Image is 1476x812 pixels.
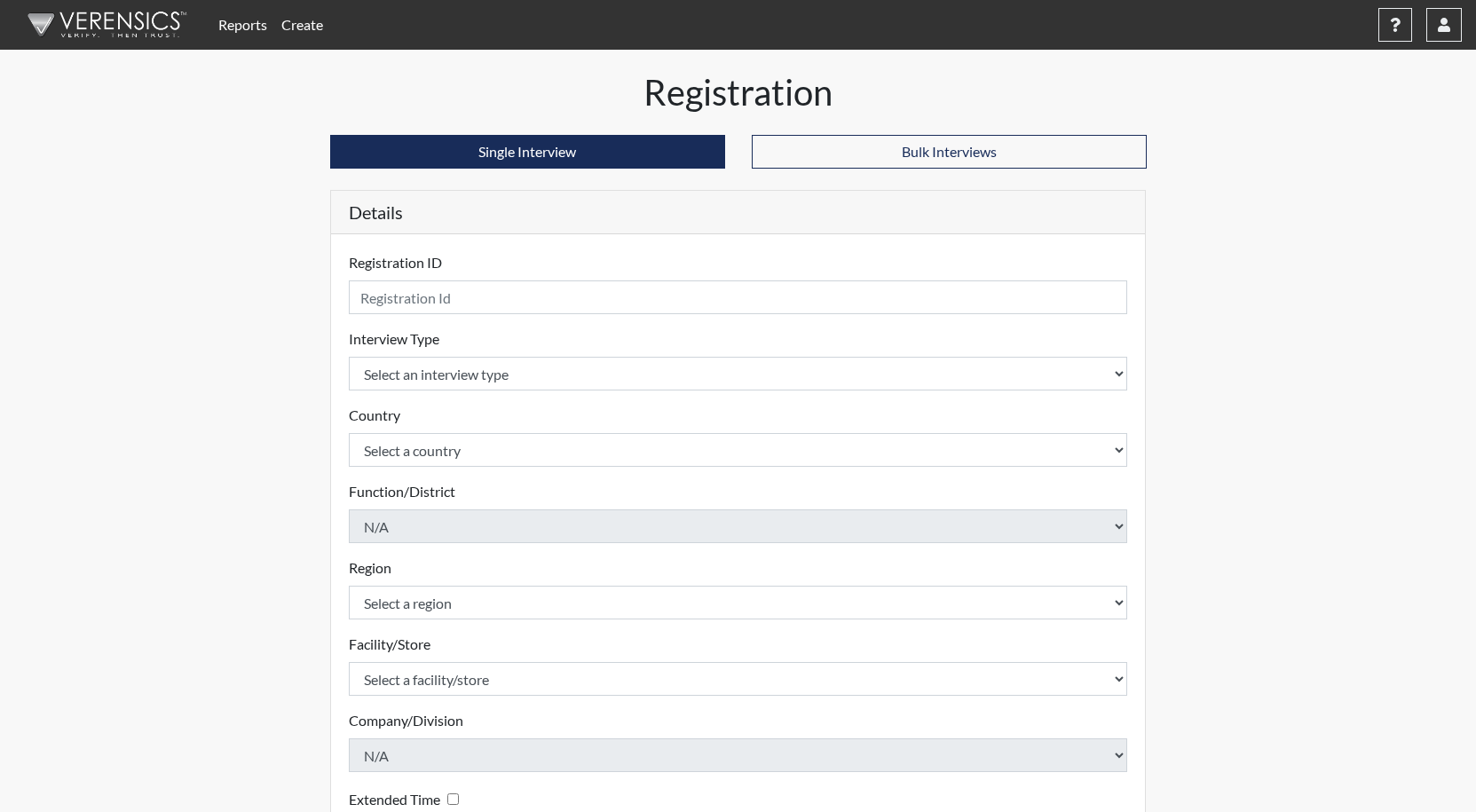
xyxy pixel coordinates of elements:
[331,191,1146,234] h5: Details
[349,710,463,731] label: Company/Division
[349,786,466,812] div: Checking this box will provide the interviewee with an accomodation of extra time to answer each ...
[330,135,725,169] button: Single Interview
[349,252,442,273] label: Registration ID
[330,71,1147,114] h1: Registration
[752,135,1147,169] button: Bulk Interviews
[274,7,330,43] a: Create
[349,557,391,579] label: Region
[349,789,440,810] label: Extended Time
[349,405,400,426] label: Country
[349,328,439,350] label: Interview Type
[349,481,455,502] label: Function/District
[211,7,274,43] a: Reports
[349,634,430,655] label: Facility/Store
[349,280,1128,314] input: Insert a Registration ID, which needs to be a unique alphanumeric value for each interviewee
